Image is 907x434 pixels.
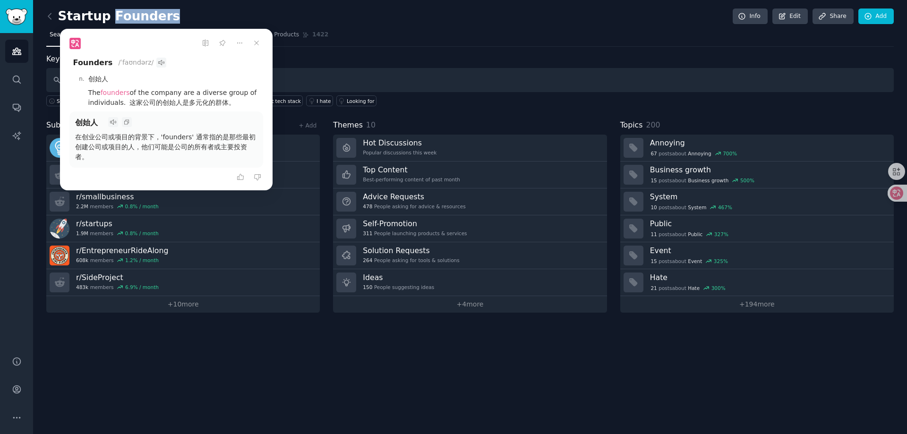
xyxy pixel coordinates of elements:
a: + Add [299,122,317,129]
span: Hate [688,285,700,291]
div: People launching products & services [363,230,467,237]
a: +194more [620,296,894,313]
span: 478 [363,203,372,210]
h3: r/ smallbusiness [76,192,159,202]
div: 0.8 % / month [125,230,159,237]
img: GummySearch logo [6,9,27,25]
span: Public [688,231,702,238]
h2: Startup Founders [46,9,180,24]
button: Search Tips [46,95,87,106]
a: Event15postsaboutEvent325% [620,242,894,269]
a: Solution Requests264People asking for tools & solutions [333,242,607,269]
div: post s about [650,257,729,265]
div: 1.2 % / month [125,257,159,264]
a: Top ContentBest-performing content of past month [333,162,607,188]
div: post s about [650,284,727,292]
a: I hate [306,95,333,106]
a: Info [733,9,768,25]
input: Keyword search in audience [46,68,894,92]
span: Annoying [688,150,711,157]
div: post s about [650,203,733,212]
h3: Event [650,246,887,255]
div: 300 % [711,285,726,291]
div: 327 % [714,231,728,238]
div: People asking for tools & solutions [363,257,459,264]
a: Self-Promotion311People launching products & services [333,215,607,242]
span: Themes [333,119,363,131]
div: 0.8 % / month [125,203,159,210]
img: startups [50,219,69,238]
div: 6.9 % / month [125,284,159,290]
div: post s about [650,176,755,185]
span: Search [50,31,69,39]
span: 1422 [312,31,328,39]
a: Ask [237,27,264,47]
span: 15 [650,177,657,184]
div: People asking for advice & resources [363,203,465,210]
a: Looking for [336,95,376,106]
div: Popular discussions this week [363,149,436,156]
div: 467 % [718,204,732,211]
span: 67 [650,150,657,157]
span: System [688,204,706,211]
a: r/SideProject483kmembers6.9% / month [46,269,320,296]
img: Entrepreneur [50,138,69,158]
h3: Hot Discussions [363,138,436,148]
a: Advice Requests478People asking for advice & resources [333,188,607,215]
div: 325 % [714,258,728,264]
a: r/smallbusiness2.2Mmembers0.8% / month [46,188,320,215]
span: 311 [363,230,372,237]
span: Topics [620,119,643,131]
a: r/EntrepreneurRideAlong608kmembers1.2% / month [46,242,320,269]
div: Best tech stack [263,98,301,104]
div: Looking for [347,98,375,104]
a: Best tech stack [252,95,303,106]
label: Keyword Search [46,54,106,63]
span: 1.9M [76,230,88,237]
a: Annoying67postsaboutAnnoying700% [620,135,894,162]
a: Edit [772,9,808,25]
h3: r/ startups [76,219,159,229]
div: post s about [650,230,729,238]
div: 700 % [723,150,737,157]
span: Subreddits [46,119,86,131]
a: Share [813,9,853,25]
div: members [76,230,159,237]
span: 483k [76,284,88,290]
a: Products1422 [271,27,332,47]
span: 608k [76,257,88,264]
h3: Self-Promotion [363,219,467,229]
span: 2.2M [76,203,88,210]
a: Ideas150People suggesting ideas [333,269,607,296]
h3: Public [650,219,887,229]
a: Search [46,27,83,47]
a: +4more [333,296,607,313]
h3: Solution Requests [363,246,459,255]
div: I hate [317,98,331,104]
span: 264 [363,257,372,264]
a: +10more [46,296,320,313]
a: System10postsaboutSystem467% [620,188,894,215]
span: Products [274,31,299,39]
div: 500 % [740,177,754,184]
div: Best-performing content of past month [363,176,460,183]
div: members [76,284,159,290]
span: 200 [646,120,660,129]
a: Public11postsaboutPublic327% [620,215,894,242]
img: EntrepreneurRideAlong [50,246,69,265]
h3: Annoying [650,138,887,148]
a: Subreddits16 [89,27,138,47]
div: post s about [650,149,738,158]
a: r/startups1.9Mmembers0.8% / month [46,215,320,242]
a: Business growth15postsaboutBusiness growth500% [620,162,894,188]
div: members [76,203,159,210]
h3: Business growth [650,165,887,175]
h3: System [650,192,887,202]
span: 15 [650,258,657,264]
span: 10 [366,120,376,129]
a: Hate21postsaboutHate300% [620,269,894,296]
h3: Hate [650,272,887,282]
a: Hot DiscussionsPopular discussions this week [333,135,607,162]
span: 10 [650,204,657,211]
span: 11 [650,231,657,238]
